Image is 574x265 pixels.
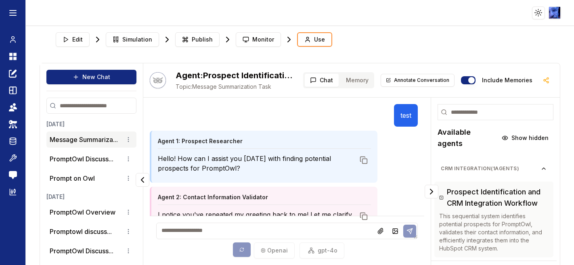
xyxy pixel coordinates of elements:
[297,32,332,47] button: Use
[252,35,274,44] span: Monitor
[497,131,553,144] button: Show hidden
[158,210,355,229] p: I notice you've repeated my greeting back to me! Let me clarify my role and how I can help you.
[124,173,133,183] button: Conversation options
[439,212,549,252] p: This sequential system identifies potential prospects for PromptOwl, validates their contact info...
[400,111,411,120] p: test
[56,32,90,47] button: Edit
[441,165,540,172] span: CRM integration ( 1 agents)
[346,76,369,84] span: Memory
[158,137,243,145] h4: Agent 1: Prospect Researcher
[381,74,455,87] button: Annotate Conversation
[320,76,333,84] span: Chat
[549,7,561,19] img: ACg8ocLIQrZOk08NuYpm7ecFLZE0xiClguSD1EtfFjuoGWgIgoqgD8A6FQ=s96-c
[176,70,297,81] h2: Prospect Identification and CRM Integration Workflow
[50,246,113,256] button: PromptOwl Discuss...
[72,35,83,44] span: Edit
[425,185,438,198] button: Collapse panel
[9,171,17,179] img: feedback
[150,72,166,88] button: Talk with Hootie
[482,77,532,83] label: Include memories in the messages below
[46,120,136,128] h3: [DATE]
[124,207,133,217] button: Conversation options
[511,134,549,142] span: Show hidden
[438,127,497,149] h2: Available agents
[150,72,166,88] img: Bot
[50,154,113,164] button: PromptOwl Discuss...
[447,186,549,209] h3: Prospect Identification and CRM Integration Workflow
[50,135,118,144] button: Message Summariza...
[175,32,220,47] button: Publish
[124,227,133,236] button: Conversation options
[50,173,95,183] p: Prompt on Owl
[136,173,149,187] button: Collapse panel
[434,162,553,175] button: CRM integration(1agents)
[158,193,268,201] h4: Agent 2: Contact Information Validator
[46,70,136,84] button: New Chat
[124,246,133,256] button: Conversation options
[236,32,281,47] button: Monitor
[158,154,355,173] p: Hello! How can I assist you [DATE] with finding potential prospects for PromptOwl?
[124,135,133,144] button: Conversation options
[461,76,476,84] button: Include memories in the messages below
[314,35,325,44] span: Use
[192,35,213,44] span: Publish
[106,32,159,47] button: Simulation
[50,207,115,217] p: PromptOwl Overview
[50,227,112,236] button: Promptowl discuss...
[176,83,297,91] span: Message Summarization Task
[124,154,133,164] button: Conversation options
[122,35,152,44] span: Simulation
[46,193,136,201] h3: [DATE]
